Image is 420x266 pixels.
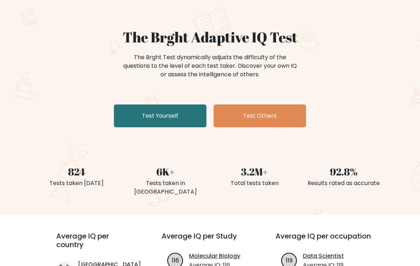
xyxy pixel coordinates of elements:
[125,164,206,179] div: 6K+
[214,164,295,179] div: 3.2M+
[286,256,293,265] text: 119
[114,104,206,127] a: Test Yourself
[189,252,240,260] a: Molecular Biology
[36,29,384,46] h1: The Brght Adaptive IQ Test
[303,164,384,179] div: 92.8%
[172,256,179,265] text: 116
[36,179,117,188] div: Tests taken [DATE]
[303,252,344,260] a: Data Scientist
[303,179,384,188] div: Results rated as accurate
[275,232,372,249] h3: Average IQ per occupation
[162,232,258,249] h3: Average IQ per Study
[56,232,136,257] h3: Average IQ per country
[121,53,299,79] div: The Brght Test dynamically adjusts the difficulty of the questions to the level of each test take...
[214,104,306,127] a: Test Others
[36,164,117,179] div: 824
[214,179,295,188] div: Total tests taken
[125,179,206,196] div: Tests taken in [GEOGRAPHIC_DATA]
